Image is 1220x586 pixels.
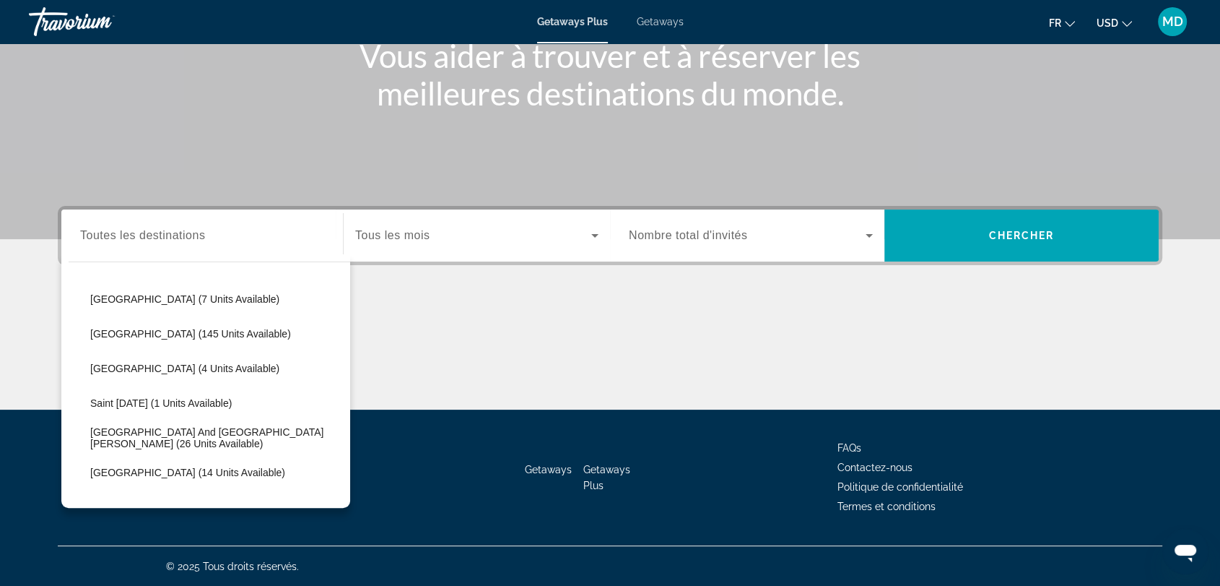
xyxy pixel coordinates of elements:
span: Chercher [989,230,1055,241]
span: [GEOGRAPHIC_DATA] (7 units available) [90,293,279,305]
a: Politique de confidentialité [837,481,963,493]
button: Chercher [884,210,1159,262]
button: [GEOGRAPHIC_DATA] (14 units available) [83,460,350,486]
button: [GEOGRAPHIC_DATA] (7 units available) [83,286,350,312]
button: [GEOGRAPHIC_DATA] and [GEOGRAPHIC_DATA][PERSON_NAME] (26 units available) [83,425,350,451]
span: © 2025 Tous droits réservés. [166,561,299,572]
a: Travorium [29,3,173,40]
span: [GEOGRAPHIC_DATA] and [GEOGRAPHIC_DATA][PERSON_NAME] (26 units available) [90,426,343,449]
span: Toutes les destinations [80,229,205,241]
span: [GEOGRAPHIC_DATA] (14 units available) [90,467,285,478]
span: Nombre total d'invités [629,229,747,241]
a: Getaways Plus [537,16,608,27]
div: Search widget [61,210,1159,262]
button: Change currency [1097,12,1132,33]
h1: Vous aider à trouver et à réserver les meilleures destinations du monde. [339,37,881,112]
a: Getaways [525,464,572,475]
button: Change language [1049,12,1075,33]
a: Getaways Plus [583,464,630,491]
a: Termes et conditions [837,501,936,512]
a: Contactez-nous [837,462,912,473]
span: USD [1097,17,1118,29]
span: MD [1162,14,1183,29]
span: Tous les mois [355,229,430,241]
button: Saint [DATE] (1 units available) [83,390,350,416]
button: [GEOGRAPHIC_DATA] (4 units available) [83,356,350,382]
iframe: Bouton de lancement de la fenêtre de messagerie [1162,528,1208,574]
span: [GEOGRAPHIC_DATA] (4 units available) [90,363,279,374]
span: [GEOGRAPHIC_DATA] (145 units available) [90,328,291,340]
button: User Menu [1154,7,1191,37]
button: [GEOGRAPHIC_DATA] (145 units available) [83,321,350,347]
button: [GEOGRAPHIC_DATA] (3 units available) [83,494,350,520]
span: fr [1049,17,1061,29]
button: [GEOGRAPHIC_DATA] (815 units available) [83,251,350,277]
span: Saint [DATE] (1 units available) [90,397,232,409]
a: Getaways [637,16,684,27]
a: FAQs [837,442,861,454]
